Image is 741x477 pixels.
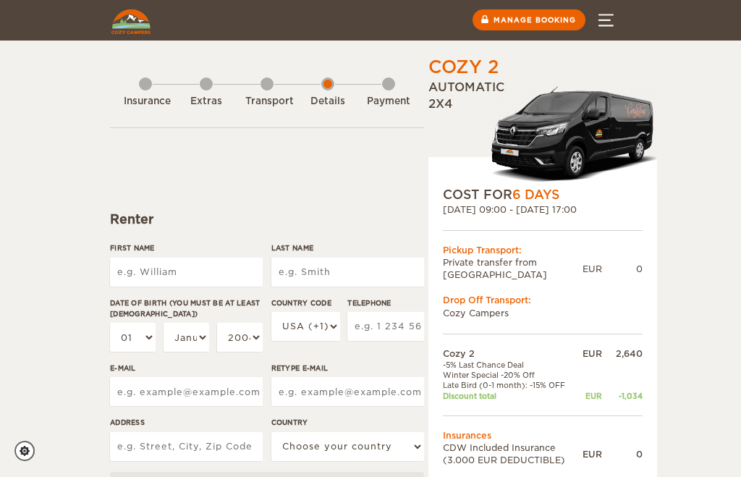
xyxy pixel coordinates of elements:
label: Last Name [271,242,424,253]
div: Automatic 2x4 [428,80,657,185]
div: Cozy 2 [428,55,499,80]
div: EUR [583,448,602,460]
div: Details [306,95,350,109]
div: Payment [367,95,410,109]
td: Winter Special -20% Off [443,370,583,380]
input: e.g. Street, City, Zip Code [110,432,263,461]
div: Pickup Transport: [443,244,643,256]
div: Transport [245,95,289,109]
input: e.g. William [110,258,263,287]
div: Extras [185,95,228,109]
a: Manage booking [473,9,585,30]
label: Country Code [271,297,340,308]
label: First Name [110,242,263,253]
div: -1,034 [602,391,643,401]
td: Cozy 2 [443,347,583,360]
input: e.g. example@example.com [110,377,263,406]
input: e.g. Smith [271,258,424,287]
img: Cozy Campers [111,9,151,34]
div: 2,640 [602,347,643,360]
label: Country [271,417,424,428]
td: Cozy Campers [443,307,643,319]
td: Insurances [443,429,643,442]
td: Private transfer from [GEOGRAPHIC_DATA] [443,256,583,281]
td: -5% Last Chance Deal [443,360,583,370]
img: Langur-m-c-logo-2.png [486,84,657,186]
div: EUR [583,391,602,401]
div: Insurance [124,95,167,109]
label: Date of birth (You must be at least [DEMOGRAPHIC_DATA]) [110,297,263,320]
div: EUR [583,347,602,360]
input: e.g. example@example.com [271,377,424,406]
div: 0 [602,448,643,460]
td: CDW Included Insurance (3.000 EUR DEDUCTIBLE) [443,442,583,466]
div: EUR [583,263,602,275]
input: e.g. 1 234 567 890 [347,312,424,341]
td: Late Bird (0-1 month): -15% OFF [443,380,583,390]
label: Retype E-mail [271,363,424,373]
span: 6 Days [512,187,559,202]
a: Cookie settings [14,441,44,461]
label: Telephone [347,297,424,308]
label: E-mail [110,363,263,373]
td: Discount total [443,391,583,401]
label: Address [110,417,263,428]
div: [DATE] 09:00 - [DATE] 17:00 [443,203,643,216]
div: 0 [602,263,643,275]
div: Drop Off Transport: [443,294,643,306]
div: COST FOR [443,186,643,203]
div: Renter [110,211,424,228]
